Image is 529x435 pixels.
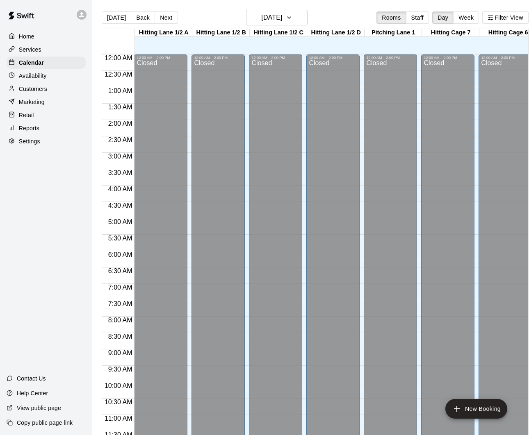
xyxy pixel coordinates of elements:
span: 9:30 AM [106,366,135,373]
span: 2:00 AM [106,120,135,127]
p: Home [19,32,34,41]
a: Retail [7,109,86,121]
span: 7:00 AM [106,284,135,291]
a: Customers [7,83,86,95]
span: 5:00 AM [106,218,135,225]
button: Day [432,11,454,24]
p: Customers [19,85,47,93]
span: 12:30 AM [103,71,135,78]
span: 3:00 AM [106,153,135,160]
div: Hitting Lane 1/2 A [135,29,192,37]
button: Back [131,11,155,24]
div: Hitting Cage 7 [422,29,479,37]
span: 12:00 AM [103,54,135,61]
div: Hitting Lane 1/2 D [307,29,365,37]
a: Reports [7,122,86,134]
div: 12:00 AM – 2:00 PM [251,56,300,60]
button: add [445,399,507,419]
span: 5:30 AM [106,235,135,242]
p: Calendar [19,59,44,67]
span: 1:00 AM [106,87,135,94]
div: 12:00 AM – 2:00 PM [366,56,415,60]
p: Services [19,45,41,54]
h6: [DATE] [261,12,282,23]
p: Reports [19,124,39,132]
span: 1:30 AM [106,104,135,111]
a: Home [7,30,86,43]
span: 8:00 AM [106,317,135,324]
p: Help Center [17,389,48,397]
div: Hitting Lane 1/2 B [192,29,250,37]
a: Services [7,43,86,56]
button: Filter View [482,11,528,24]
a: Marketing [7,96,86,108]
a: Calendar [7,57,86,69]
p: Availability [19,72,47,80]
span: 4:00 AM [106,186,135,193]
p: Settings [19,137,40,145]
div: 12:00 AM – 2:00 PM [424,56,472,60]
p: Copy public page link [17,419,73,427]
span: 10:00 AM [103,382,135,389]
span: 9:00 AM [106,349,135,356]
button: [DATE] [246,10,308,25]
p: Contact Us [17,374,46,383]
button: Next [155,11,178,24]
div: Pitching Lane 1 [365,29,422,37]
a: Settings [7,135,86,147]
button: [DATE] [102,11,131,24]
p: Marketing [19,98,45,106]
span: 2:30 AM [106,136,135,143]
a: Availability [7,70,86,82]
span: 3:30 AM [106,169,135,176]
button: Week [453,11,479,24]
span: 11:00 AM [103,415,135,422]
div: Hitting Lane 1/2 C [250,29,307,37]
span: 6:00 AM [106,251,135,258]
p: View public page [17,404,61,412]
p: Retail [19,111,34,119]
button: Staff [406,11,429,24]
span: 8:30 AM [106,333,135,340]
div: 12:00 AM – 2:00 PM [137,56,185,60]
span: 10:30 AM [103,399,135,406]
span: 7:30 AM [106,300,135,307]
div: 12:00 AM – 2:00 PM [194,56,242,60]
div: 12:00 AM – 2:00 PM [309,56,357,60]
button: Rooms [376,11,406,24]
span: 4:30 AM [106,202,135,209]
span: 6:30 AM [106,267,135,274]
